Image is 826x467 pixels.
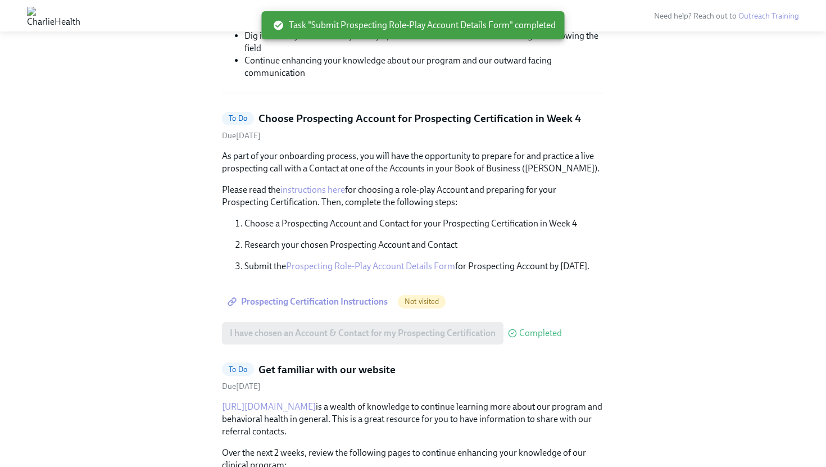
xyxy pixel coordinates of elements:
a: Prospecting Role-Play Account Details Form [286,261,455,271]
span: Thursday, September 4th 2025, 10:00 am [222,382,261,391]
span: Tuesday, August 26th 2025, 10:00 am [222,131,261,140]
li: Dig into the systems and day-to-day operations of Clinical Outreach and begin shadowing the field [244,30,604,55]
li: Continue enhancing your knowledge about our program and our outward facing communication [244,55,604,79]
img: CharlieHealth [27,7,80,25]
span: Not visited [398,297,446,306]
span: Completed [519,329,562,338]
p: Submit the for Prospecting Account by [DATE]. [244,260,604,273]
span: To Do [222,114,254,123]
p: Please read the for choosing a role-play Account and preparing for your Prospecting Certification... [222,184,604,208]
a: Prospecting Certification Instructions [222,291,396,313]
p: Choose a Prospecting Account and Contact for your Prospecting Certification in Week 4 [244,217,604,230]
p: Research your chosen Prospecting Account and Contact [244,239,604,251]
a: To DoChoose Prospecting Account for Prospecting Certification in Week 4Due[DATE] [222,111,604,141]
a: Outreach Training [738,11,799,21]
a: instructions here [280,184,345,195]
a: [URL][DOMAIN_NAME] [222,401,316,412]
span: Need help? Reach out to [654,11,799,21]
h5: Get familiar with our website [258,362,396,377]
span: To Do [222,365,254,374]
p: is a wealth of knowledge to continue learning more about our program and behavioral health in gen... [222,401,604,438]
a: To DoGet familiar with our websiteDue[DATE] [222,362,604,392]
span: Prospecting Certification Instructions [230,296,388,307]
span: Task "Submit Prospecting Role-Play Account Details Form" completed [273,19,556,31]
h5: Choose Prospecting Account for Prospecting Certification in Week 4 [258,111,581,126]
p: As part of your onboarding process, you will have the opportunity to prepare for and practice a l... [222,150,604,175]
